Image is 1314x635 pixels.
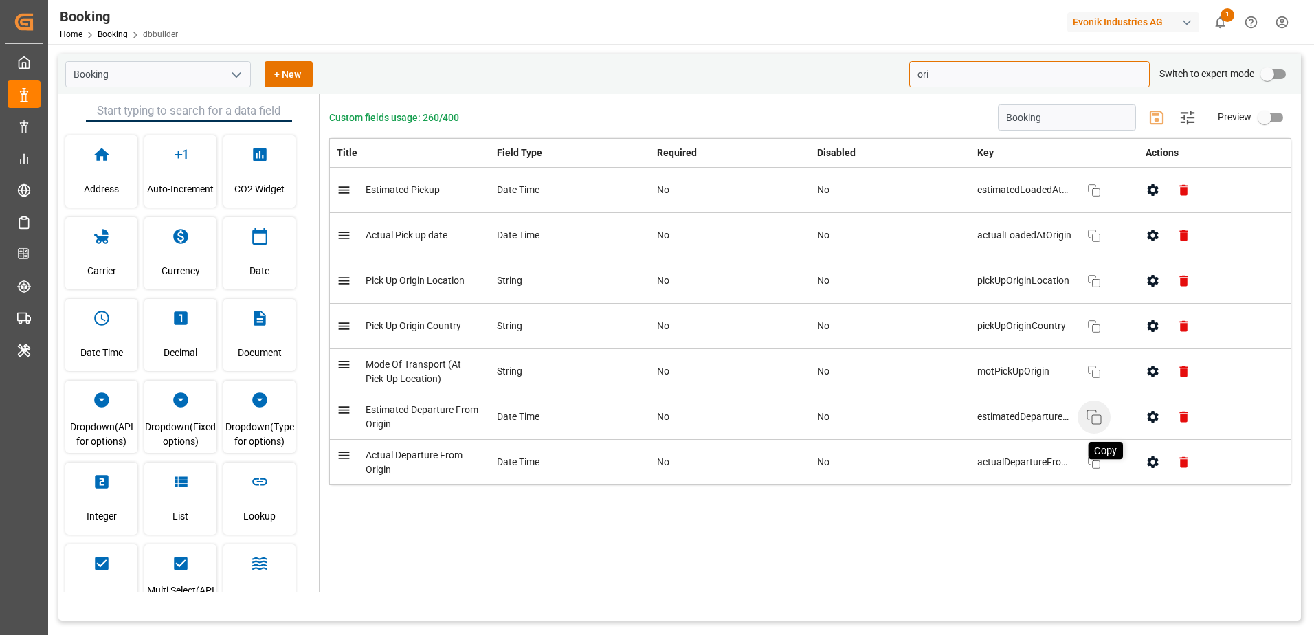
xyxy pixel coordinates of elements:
td: No [810,168,970,213]
span: Lookup [243,498,276,535]
input: Search for key/title [909,61,1150,87]
div: String [497,364,643,379]
span: List [172,498,188,535]
td: No [810,258,970,304]
span: pickUpOriginLocation [977,274,1073,288]
th: Actions [1131,139,1291,168]
span: Pick Up Origin Location [366,275,465,286]
span: pickUpOriginCountry [977,319,1073,333]
span: Integer [87,498,117,535]
span: estimatedLoadedAtOrigin [977,183,1073,197]
span: CO2 Widget [234,170,285,208]
tr: Pick Up Origin CountryStringNoNopickUpOriginCountry [330,304,1291,349]
span: Port [250,579,269,616]
th: Title [330,139,490,168]
tr: Pick Up Origin LocationStringNoNopickUpOriginLocation [330,258,1291,304]
a: Home [60,30,82,39]
tr: Mode Of Transport (At Pick-Up Location)StringNoNomotPickUpOrigin [330,349,1291,394]
tr: Actual Departure From OriginDate TimeNoNoactualDepartureFromOrigin [330,440,1291,485]
th: Required [650,139,810,168]
td: No [650,349,810,394]
span: Pick Up Origin Country [366,320,461,331]
button: show 1 new notifications [1205,7,1236,38]
div: String [497,274,643,288]
span: actualLoadedAtOrigin [977,228,1073,243]
span: Decimal [164,334,197,371]
td: No [810,440,970,485]
span: Custom fields usage: 260/400 [329,111,459,125]
div: Booking [60,6,178,27]
span: Carrier [87,252,116,289]
th: Disabled [810,139,970,168]
span: motPickUpOrigin [977,364,1073,379]
th: Field Type [490,139,650,168]
span: Switch to expert mode [1159,68,1254,79]
span: Preview [1218,111,1251,122]
td: No [650,213,810,258]
span: Multi Select(API for options) [144,579,216,616]
span: 1 [1221,8,1234,22]
span: Currency [162,252,200,289]
button: Evonik Industries AG [1067,9,1205,35]
span: actualDepartureFromOrigin [977,455,1073,469]
div: Copy [1089,442,1123,459]
div: Date Time [497,183,643,197]
span: Date [249,252,269,289]
a: Booking [98,30,128,39]
span: Multi Select [77,579,126,616]
span: Document [238,334,282,371]
span: Mode Of Transport (At Pick-Up Location) [366,359,461,384]
td: No [650,440,810,485]
td: No [810,304,970,349]
span: Actual Pick up date [366,230,447,241]
span: Dropdown(Fixed options) [144,416,216,453]
tr: Estimated PickupDate TimeNoNoestimatedLoadedAtOrigin [330,168,1291,213]
div: Evonik Industries AG [1067,12,1199,32]
span: Estimated Pickup [366,184,440,195]
input: Enter schema title [998,104,1136,131]
span: Estimated Departure From Origin [366,404,478,430]
span: estimatedDepartureFromOrigin [977,410,1073,424]
div: String [497,319,643,333]
span: Date Time [80,334,123,371]
div: Date Time [497,410,643,424]
button: open menu [225,64,246,85]
span: Auto-Increment [147,170,214,208]
td: No [650,394,810,440]
td: No [650,168,810,213]
tr: Estimated Departure From OriginDate TimeNoNoestimatedDepartureFromOrigin [330,394,1291,440]
span: Actual Departure From Origin [366,449,463,475]
th: Key [970,139,1131,167]
td: No [810,213,970,258]
tr: Actual Pick up dateDate TimeNoNoactualLoadedAtOrigin [330,213,1291,258]
input: Start typing to search for a data field [86,101,292,122]
input: Type to search/select [65,61,251,87]
td: No [650,258,810,304]
span: Dropdown(API for options) [65,416,137,453]
div: Date Time [497,455,643,469]
td: No [650,304,810,349]
span: Address [84,170,119,208]
td: No [810,349,970,394]
div: Date Time [497,228,643,243]
span: Dropdown(Type for options) [223,416,296,453]
button: Help Center [1236,7,1267,38]
td: No [810,394,970,440]
button: + New [265,61,313,87]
